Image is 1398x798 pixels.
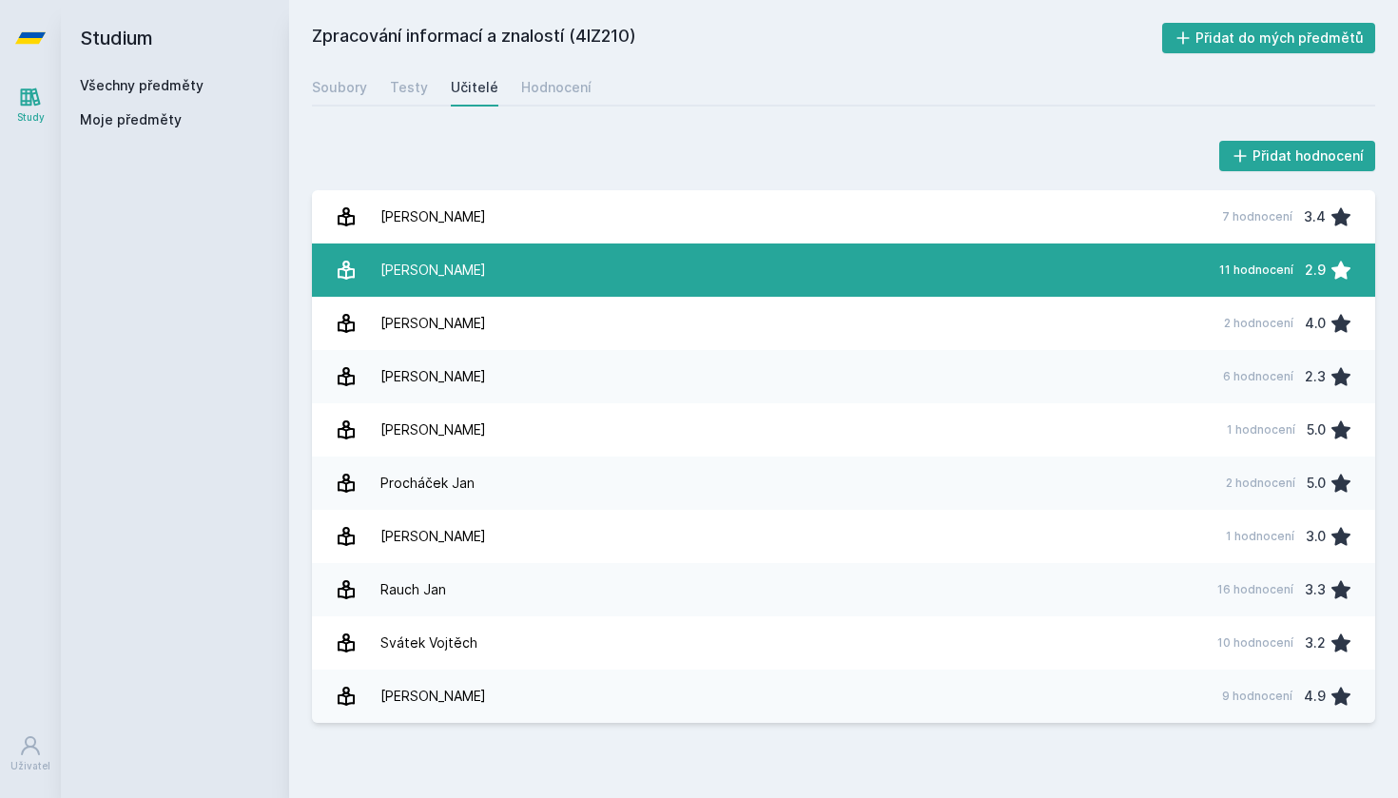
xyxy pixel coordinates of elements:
div: [PERSON_NAME] [380,677,486,715]
div: 2.3 [1305,358,1326,396]
div: [PERSON_NAME] [380,358,486,396]
div: 1 hodnocení [1226,529,1294,544]
a: [PERSON_NAME] 1 hodnocení 3.0 [312,510,1375,563]
div: [PERSON_NAME] [380,411,486,449]
div: [PERSON_NAME] [380,517,486,555]
a: Testy [390,68,428,107]
div: 7 hodnocení [1222,209,1292,224]
div: Uživatel [10,759,50,773]
div: 11 hodnocení [1219,263,1293,278]
div: 3.0 [1306,517,1326,555]
div: 3.3 [1305,571,1326,609]
button: Přidat hodnocení [1219,141,1376,171]
div: 2 hodnocení [1226,476,1295,491]
a: [PERSON_NAME] 6 hodnocení 2.3 [312,350,1375,403]
div: Soubory [312,78,367,97]
a: Procháček Jan 2 hodnocení 5.0 [312,457,1375,510]
a: Všechny předměty [80,77,204,93]
a: [PERSON_NAME] 9 hodnocení 4.9 [312,670,1375,723]
span: Moje předměty [80,110,182,129]
div: 3.2 [1305,624,1326,662]
div: 9 hodnocení [1222,689,1292,704]
a: Rauch Jan 16 hodnocení 3.3 [312,563,1375,616]
div: [PERSON_NAME] [380,304,486,342]
div: 1 hodnocení [1227,422,1295,438]
div: Učitelé [451,78,498,97]
div: [PERSON_NAME] [380,198,486,236]
a: [PERSON_NAME] 1 hodnocení 5.0 [312,403,1375,457]
a: [PERSON_NAME] 7 hodnocení 3.4 [312,190,1375,243]
div: Rauch Jan [380,571,446,609]
div: Hodnocení [521,78,592,97]
a: [PERSON_NAME] 2 hodnocení 4.0 [312,297,1375,350]
div: Testy [390,78,428,97]
div: 5.0 [1307,464,1326,502]
a: Study [4,76,57,134]
div: Study [17,110,45,125]
a: Soubory [312,68,367,107]
div: 2.9 [1305,251,1326,289]
div: 10 hodnocení [1217,635,1293,651]
a: Učitelé [451,68,498,107]
div: Svátek Vojtěch [380,624,477,662]
a: Svátek Vojtěch 10 hodnocení 3.2 [312,616,1375,670]
a: Uživatel [4,725,57,783]
a: Hodnocení [521,68,592,107]
div: [PERSON_NAME] [380,251,486,289]
h2: Zpracování informací a znalostí (4IZ210) [312,23,1162,53]
button: Přidat do mých předmětů [1162,23,1376,53]
div: 6 hodnocení [1223,369,1293,384]
div: Procháček Jan [380,464,475,502]
a: [PERSON_NAME] 11 hodnocení 2.9 [312,243,1375,297]
div: 16 hodnocení [1217,582,1293,597]
div: 4.9 [1304,677,1326,715]
div: 5.0 [1307,411,1326,449]
div: 4.0 [1305,304,1326,342]
div: 2 hodnocení [1224,316,1293,331]
div: 3.4 [1304,198,1326,236]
